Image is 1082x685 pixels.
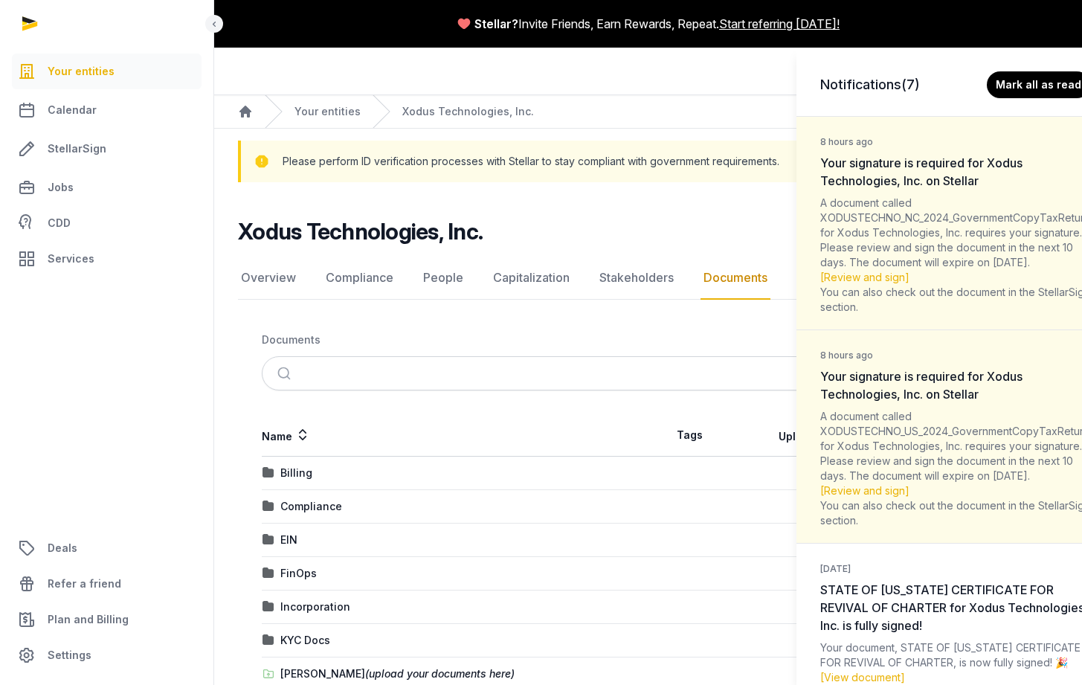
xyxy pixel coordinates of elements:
h3: Notifications [820,74,920,95]
span: Your signature is required for Xodus Technologies, Inc. on Stellar [820,155,1023,188]
small: 8 hours ago [820,350,873,361]
iframe: Chat Widget [814,512,1082,685]
small: 8 hours ago [820,136,873,148]
span: (7) [901,77,920,92]
span: Your signature is required for Xodus Technologies, Inc. on Stellar [820,369,1023,402]
a: [Review and sign] [820,484,909,497]
a: [Review and sign] [820,271,909,283]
